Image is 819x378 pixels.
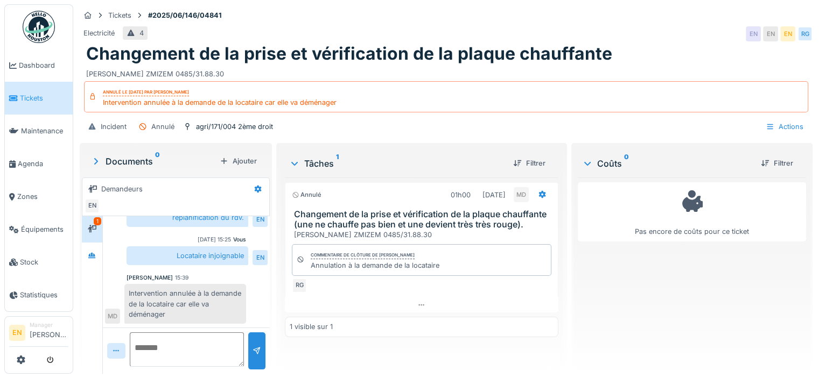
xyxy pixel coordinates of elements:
[86,44,612,64] h1: Changement de la prise et vérification de la plaque chauffante
[585,187,799,237] div: Pas encore de coûts pour ce ticket
[233,236,246,244] div: Vous
[294,209,554,230] h3: Changement de la prise et vérification de la plaque chauffante (une ne chauffe pas bien et une de...
[86,65,806,79] div: [PERSON_NAME] ZMIZEM 0485/31.88.30
[514,187,529,202] div: MD
[761,119,808,134] div: Actions
[9,325,25,341] li: EN
[101,122,127,132] div: Incident
[23,11,55,43] img: Badge_color-CXgf-gQk.svg
[20,257,68,267] span: Stock
[746,26,761,41] div: EN
[94,217,101,225] div: 1
[21,126,68,136] span: Maintenance
[20,290,68,300] span: Statistiques
[175,274,188,282] div: 15:39
[90,155,215,168] div: Documents
[336,157,339,170] sup: 1
[17,191,68,202] span: Zones
[311,260,439,270] div: Annulation à la demande de la locataire
[103,97,337,108] div: Intervention annulée à la demande de la locataire car elle va déménager
[757,156,797,170] div: Filtrer
[5,180,73,213] a: Zones
[780,26,795,41] div: EN
[19,60,68,70] span: Dashboard
[292,190,321,199] div: Annulé
[196,122,273,132] div: agri/171/004 2ème droit
[127,246,248,265] div: Locataire injoignable
[253,212,268,227] div: EN
[763,26,778,41] div: EN
[624,157,629,170] sup: 0
[30,321,68,344] li: [PERSON_NAME]
[124,284,246,324] div: Intervention annulée à la demande de la locataire car elle va déménager
[5,279,73,311] a: Statistiques
[9,321,68,347] a: EN Manager[PERSON_NAME]
[289,157,505,170] div: Tâches
[127,274,173,282] div: [PERSON_NAME]
[5,246,73,279] a: Stock
[155,155,160,168] sup: 0
[215,154,261,168] div: Ajouter
[294,230,554,240] div: [PERSON_NAME] ZMIZEM 0485/31.88.30
[290,322,333,332] div: 1 visible sur 1
[311,252,415,259] div: Commentaire de clôture de [PERSON_NAME]
[5,213,73,246] a: Équipements
[103,89,189,96] div: Annulé le [DATE] par [PERSON_NAME]
[451,190,471,200] div: 01h00
[151,122,174,132] div: Annulé
[85,198,100,213] div: EN
[5,147,73,180] a: Agenda
[144,10,226,20] strong: #2025/06/146/04841
[292,278,307,293] div: RG
[253,250,268,265] div: EN
[18,159,68,169] span: Agenda
[21,224,68,234] span: Équipements
[108,10,131,20] div: Tickets
[198,236,231,244] div: [DATE] 15:25
[83,28,115,38] div: Electricité
[5,49,73,82] a: Dashboard
[797,26,813,41] div: RG
[30,321,68,329] div: Manager
[5,115,73,147] a: Maintenance
[139,28,144,38] div: 4
[482,190,506,200] div: [DATE]
[5,82,73,115] a: Tickets
[101,184,143,194] div: Demandeurs
[20,93,68,103] span: Tickets
[582,157,752,170] div: Coûts
[509,156,550,170] div: Filtrer
[105,309,120,324] div: MD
